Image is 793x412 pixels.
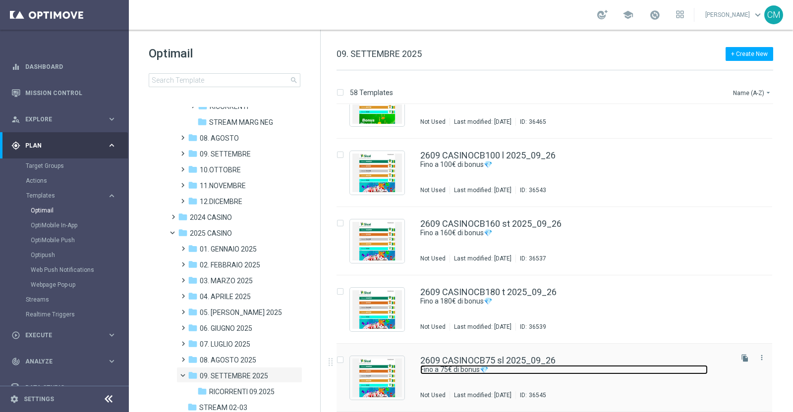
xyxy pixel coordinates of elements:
[200,197,242,206] span: 12.DICEMBRE
[757,352,767,363] button: more_vert
[420,186,446,194] div: Not Used
[11,384,117,392] div: Data Studio keyboard_arrow_right
[26,193,107,199] div: Templates
[26,162,103,170] a: Target Groups
[420,365,731,374] div: Fino a 75€ di bonus💎
[327,70,791,139] div: Press SPACE to select this row.
[450,186,515,194] div: Last modified: [DATE]
[11,115,20,124] i: person_search
[420,228,708,238] a: Fino a 160€ di bonus💎
[11,141,107,150] div: Plan
[31,262,128,277] div: Web Push Notifications
[450,323,515,331] div: Last modified: [DATE]
[420,228,731,238] div: Fino a 160€ di bonus💎
[290,76,298,84] span: search
[188,355,198,364] i: folder
[200,356,256,364] span: 08. AGOSTO 2025
[200,134,239,143] span: 08. AGOSTO
[11,331,117,339] div: play_circle_outline Execute keyboard_arrow_right
[107,114,116,124] i: keyboard_arrow_right
[420,365,708,374] a: Fino a 75€ di bonus💎
[420,323,446,331] div: Not Used
[188,196,198,206] i: folder
[11,62,20,71] i: equalizer
[11,358,117,365] div: track_changes Analyze keyboard_arrow_right
[352,222,402,260] img: 36537.jpeg
[31,233,128,248] div: OptiMobile Push
[188,307,198,317] i: folder
[25,359,107,364] span: Analyze
[764,5,783,24] div: CM
[420,288,557,297] a: 2609 CASINOCB180 t 2025_09_26
[25,116,107,122] span: Explore
[337,49,422,59] span: 09. SETTEMBRE 2025
[11,63,117,71] button: equalizer Dashboard
[197,386,207,396] i: folder
[25,385,107,391] span: Data Studio
[178,212,188,222] i: folder
[31,218,128,233] div: OptiMobile In-App
[26,310,103,318] a: Realtime Triggers
[764,89,772,97] i: arrow_drop_down
[107,191,116,201] i: keyboard_arrow_right
[199,403,247,412] span: STREAM 02-03
[31,277,128,292] div: Webpage Pop-up
[188,149,198,158] i: folder
[420,297,708,306] a: Fino a 180€ di bonus💎
[31,251,103,259] a: Optipush
[26,188,128,292] div: Templates
[11,142,117,150] button: gps_fixed Plan keyboard_arrow_right
[26,173,128,188] div: Actions
[420,160,708,169] a: Fino a 100€ di bonus💎
[200,292,251,301] span: 04. APRILE 2025
[200,371,268,380] span: 09. SETTEMBRE 2025
[738,352,751,364] button: file_copy
[188,291,198,301] i: folder
[25,332,107,338] span: Execute
[11,383,107,392] div: Data Studio
[420,356,556,365] a: 2609 CASINOCB75 sl 2025_09_26
[420,297,731,306] div: Fino a 180€ di bonus💎
[26,192,117,200] button: Templates keyboard_arrow_right
[704,7,764,22] a: [PERSON_NAME]keyboard_arrow_down
[31,281,103,289] a: Webpage Pop-up
[190,213,232,222] span: 2024 CASINO
[107,383,116,392] i: keyboard_arrow_right
[26,307,128,322] div: Realtime Triggers
[200,165,241,174] span: 10.OTTOBRE
[515,186,546,194] div: ID:
[515,255,546,262] div: ID:
[11,115,117,123] button: person_search Explore keyboard_arrow_right
[24,396,54,402] a: Settings
[11,331,20,340] i: play_circle_outline
[352,85,402,124] img: 36465.jpeg
[327,139,791,207] div: Press SPACE to select this row.
[11,357,20,366] i: track_changes
[149,73,300,87] input: Search Template
[11,357,107,366] div: Analyze
[188,133,198,143] i: folder
[200,308,282,317] span: 05. MAGGIO 2025
[188,180,198,190] i: folder
[107,330,116,340] i: keyboard_arrow_right
[25,143,107,149] span: Plan
[200,340,250,349] span: 07. LUGLIO 2025
[529,186,546,194] div: 36543
[190,229,232,238] span: 2025 CASINO
[529,255,546,262] div: 36537
[25,53,116,80] a: Dashboard
[420,118,446,126] div: Not Used
[149,46,300,61] h1: Optimail
[188,164,198,174] i: folder
[10,395,19,404] i: settings
[31,266,103,274] a: Web Push Notifications
[187,402,197,412] i: folder
[352,290,402,329] img: 36539.jpeg
[26,292,128,307] div: Streams
[178,228,188,238] i: folder
[758,354,766,361] i: more_vert
[11,115,107,124] div: Explore
[11,89,117,97] button: Mission Control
